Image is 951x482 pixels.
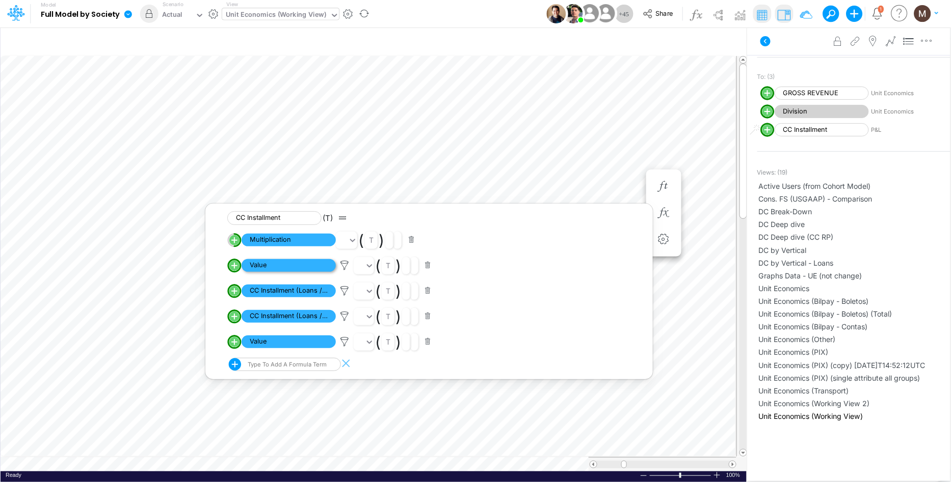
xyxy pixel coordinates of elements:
div: t [386,287,390,295]
span: ) [395,333,401,351]
div: Zoom Out [640,472,648,479]
span: ( [375,307,381,326]
span: Unit Economics [759,283,949,294]
span: Graphs Data - UE (not change) [759,270,949,281]
svg: circle with outer border [227,259,242,273]
img: User Image Icon [546,4,566,23]
span: ( [375,282,381,300]
span: Cons. FS (USGAAP) - Comparison [759,193,949,204]
span: DC Deep dive [759,219,949,230]
svg: circle with outer border [760,104,775,119]
div: In Ready mode [6,471,21,479]
span: DC by Vertical - Loans [759,258,949,268]
span: ) [395,307,401,326]
div: Zoom [679,473,681,478]
input: Type a title here [9,32,525,53]
div: Unit Economics (Working View) [226,10,326,21]
div: t [386,312,390,321]
svg: circle with outer border [760,123,775,137]
span: Active Users (from Cohort Model) [759,181,949,191]
span: DC Deep dive (CC RP) [759,232,949,242]
div: Zoom In [713,471,721,479]
label: View [226,1,238,8]
svg: circle with outer border [227,284,242,298]
span: Unit Economics (Transport) [759,385,949,396]
b: Full Model by Society [41,10,120,19]
div: t [386,337,390,346]
a: Notifications [871,8,883,19]
span: ) [395,282,401,300]
label: Scenario [163,1,183,8]
label: Model [41,2,56,8]
span: CC Installment (Loans / PF) [242,285,336,297]
div: Actual [162,10,182,21]
span: To: (3) [757,72,775,81]
div: 1 unread items [880,7,882,11]
span: Unit Economics (PIX) [759,347,949,357]
div: Zoom level [726,471,742,479]
span: + 45 [619,11,629,17]
img: User Image Icon [564,4,583,23]
span: ( [375,257,381,275]
span: GROSS REVENUE [775,87,869,100]
span: CC Installment (Loans / PJ) [242,310,336,323]
span: Unit Economics (Working View 2) [759,398,949,409]
span: Value [242,259,336,272]
svg: circle with outer border [227,309,242,324]
span: DC Break-Down [759,206,949,217]
span: Division [775,105,869,119]
span: Unit Economics (PIX) (single attribute all groups) [759,373,949,383]
span: ) [379,231,384,249]
div: t [369,236,374,244]
span: Unit Economics (Bilpay - Boletos) (Total) [759,308,949,319]
img: User Image Icon [578,2,601,25]
span: CC Installment [775,123,869,137]
span: Unit Economics (PIX) (copy) [DATE]T14:52:12UTC [759,360,949,371]
span: Unit Economics (Bilpay - Boletos) [759,296,949,306]
span: Unit Economics (Bilpay - Contas) [759,321,949,332]
span: Unit Economics (Working View) [759,411,949,421]
span: ( [358,231,364,249]
svg: circle with outer border [227,233,242,247]
div: Type to add a formula term [246,361,327,368]
span: Unit Economics (Other) [759,334,949,345]
span: DC by Vertical [759,245,949,256]
button: Share [638,6,680,22]
span: Multiplication [242,234,336,246]
span: CC Installment [227,211,322,225]
div: Zoom [649,471,713,479]
span: Value [242,335,336,348]
span: ) [395,257,401,275]
img: User Image Icon [594,2,617,25]
svg: circle with outer border [227,335,242,349]
svg: circle with outer border [760,86,775,100]
span: (T) [323,213,333,223]
span: ( [375,333,381,351]
span: Views: ( 19 ) [757,168,788,177]
span: 100% [726,471,742,479]
span: Share [656,9,673,17]
div: t [386,261,390,270]
span: Ready [6,472,21,478]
